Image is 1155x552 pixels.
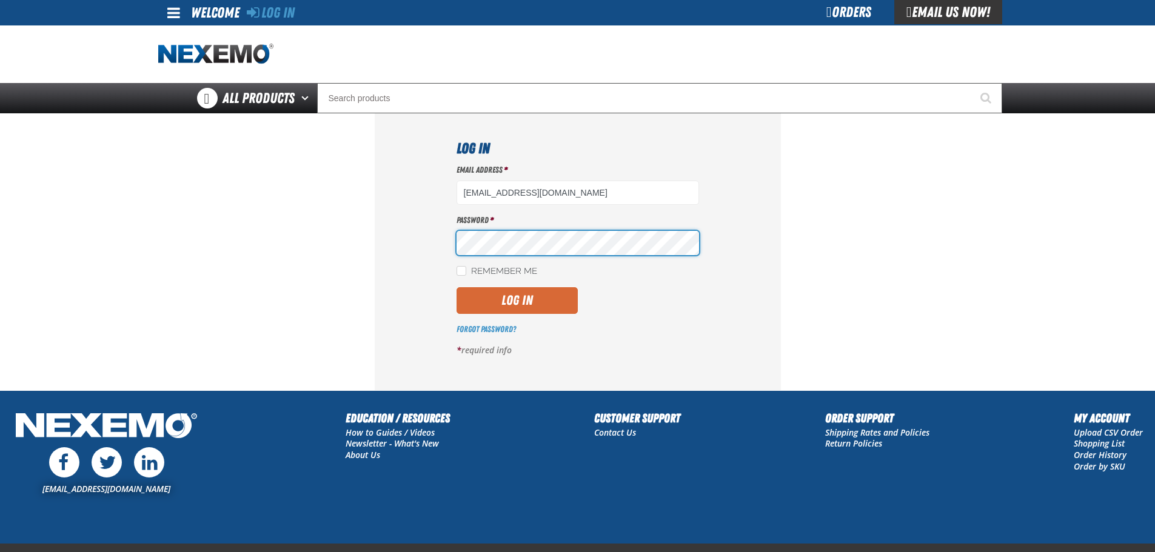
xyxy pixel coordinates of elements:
[1074,461,1125,472] a: Order by SKU
[158,44,273,65] img: Nexemo logo
[317,83,1002,113] input: Search
[825,437,882,449] a: Return Policies
[1074,449,1127,461] a: Order History
[825,427,929,438] a: Shipping Rates and Policies
[12,409,201,445] img: Nexemo Logo
[457,287,578,314] button: Log In
[594,409,680,427] h2: Customer Support
[1074,437,1125,449] a: Shopping List
[42,483,170,494] a: [EMAIL_ADDRESS][DOMAIN_NAME]
[825,409,929,427] h2: Order Support
[457,164,699,176] label: Email Address
[457,266,466,276] input: Remember Me
[457,345,699,356] p: required info
[346,427,435,438] a: How to Guides / Videos
[594,427,636,438] a: Contact Us
[457,266,537,278] label: Remember Me
[158,44,273,65] a: Home
[297,83,317,113] button: Open All Products pages
[457,214,699,226] label: Password
[1074,409,1143,427] h2: My Account
[346,449,380,461] a: About Us
[247,4,295,21] a: Log In
[1074,427,1143,438] a: Upload CSV Order
[457,324,516,334] a: Forgot Password?
[346,437,439,449] a: Newsletter - What's New
[223,87,295,109] span: All Products
[346,409,450,427] h2: Education / Resources
[972,83,1002,113] button: Start Searching
[457,138,699,159] h1: Log In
